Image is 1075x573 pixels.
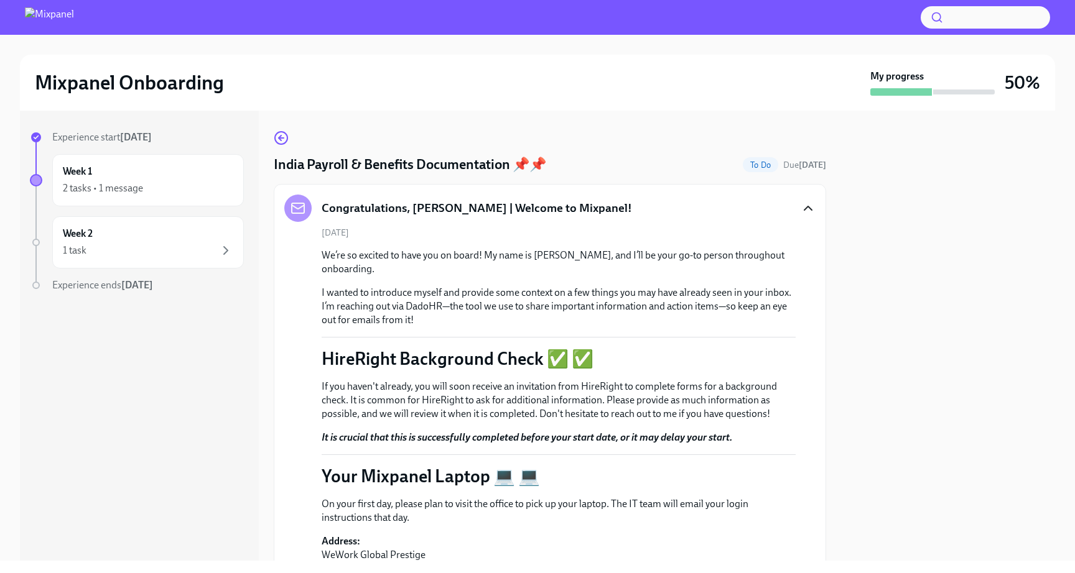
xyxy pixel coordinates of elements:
[25,7,74,27] img: Mixpanel
[30,216,244,268] a: Week 21 task
[322,535,360,547] strong: Address:
[30,154,244,206] a: Week 12 tasks • 1 message
[322,431,732,443] strong: It is crucial that this is successfully completed before your start date, or it may delay your st...
[783,160,826,170] span: Due
[870,70,924,83] strong: My progress
[63,244,86,257] div: 1 task
[52,131,152,143] span: Experience start
[322,286,796,327] p: I wanted to introduce myself and provide some context on a few things you may have already seen i...
[743,160,778,170] span: To Do
[30,131,244,144] a: Experience start[DATE]
[120,131,152,143] strong: [DATE]
[63,165,92,178] h6: Week 1
[274,155,546,174] h4: India Payroll & Benefits Documentation 📌📌
[322,347,593,370] p: HireRight Background Check ✅ ✅
[63,227,93,241] h6: Week 2
[63,181,143,195] div: 2 tasks • 1 message
[322,249,796,276] p: We’re so excited to have you on board! My name is [PERSON_NAME], and I’ll be your go-to person th...
[322,465,540,487] p: Your Mixpanel Laptop 💻 💻
[322,380,796,421] p: If you haven't already, you will soon receive an invitation from HireRight to complete forms for ...
[35,70,224,95] h2: Mixpanel Onboarding
[121,279,153,291] strong: [DATE]
[52,279,153,291] span: Experience ends
[1005,71,1040,94] h3: 50%
[322,497,796,525] p: On your first day, please plan to visit the office to pick up your laptop. The IT team will email...
[322,227,349,239] span: [DATE]
[799,160,826,170] strong: [DATE]
[322,200,632,216] h5: Congratulations, [PERSON_NAME] | Welcome to Mixpanel!
[783,159,826,171] span: September 20th, 2025 21:30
